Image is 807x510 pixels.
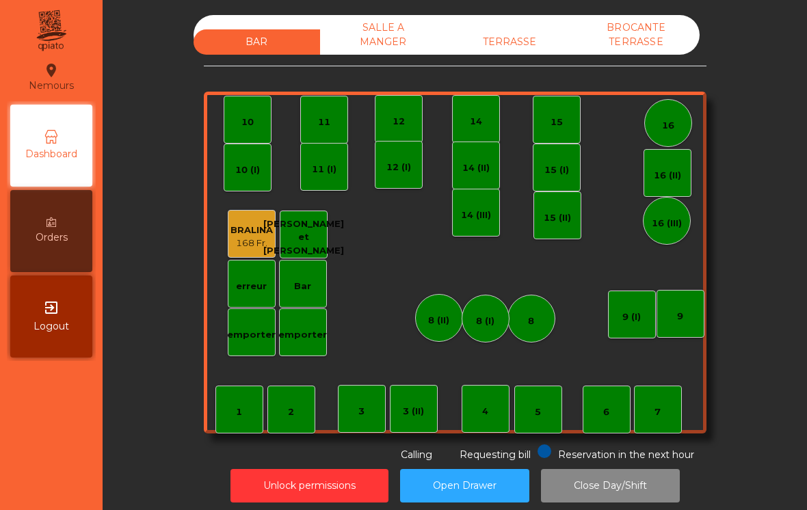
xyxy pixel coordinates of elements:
[462,161,490,175] div: 14 (II)
[34,7,68,55] img: qpiato
[428,314,449,327] div: 8 (II)
[230,224,273,237] div: BRALINA
[318,116,330,129] div: 11
[393,115,405,129] div: 12
[288,405,294,419] div: 2
[652,217,682,230] div: 16 (III)
[401,448,432,461] span: Calling
[603,405,609,419] div: 6
[476,314,494,328] div: 8 (I)
[461,209,491,222] div: 14 (III)
[278,328,327,342] div: emporter
[544,163,569,177] div: 15 (I)
[227,328,276,342] div: emporter
[528,314,534,328] div: 8
[312,163,336,176] div: 11 (I)
[535,405,541,419] div: 5
[447,29,573,55] div: TERRASSE
[25,147,77,161] span: Dashboard
[558,448,694,461] span: Reservation in the next hour
[241,116,254,129] div: 10
[482,405,488,418] div: 4
[541,469,680,502] button: Close Day/Shift
[230,237,273,250] div: 168 Fr.
[236,405,242,419] div: 1
[43,299,59,316] i: exit_to_app
[236,280,267,293] div: erreur
[460,448,531,461] span: Requesting bill
[194,29,320,55] div: BAR
[294,280,311,293] div: Bar
[29,60,74,94] div: Nemours
[662,119,674,133] div: 16
[34,319,69,334] span: Logout
[573,15,700,55] div: BROCANTE TERRASSE
[544,211,571,225] div: 15 (II)
[386,161,411,174] div: 12 (I)
[654,169,681,183] div: 16 (II)
[235,163,260,177] div: 10 (I)
[470,115,482,129] div: 14
[551,116,563,129] div: 15
[230,469,388,502] button: Unlock permissions
[622,310,641,324] div: 9 (I)
[654,405,661,419] div: 7
[320,15,447,55] div: SALLE A MANGER
[263,217,344,258] div: [PERSON_NAME] et [PERSON_NAME]
[43,62,59,79] i: location_on
[358,405,365,418] div: 3
[403,405,424,418] div: 3 (II)
[400,469,529,502] button: Open Drawer
[36,230,68,245] span: Orders
[677,310,683,323] div: 9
